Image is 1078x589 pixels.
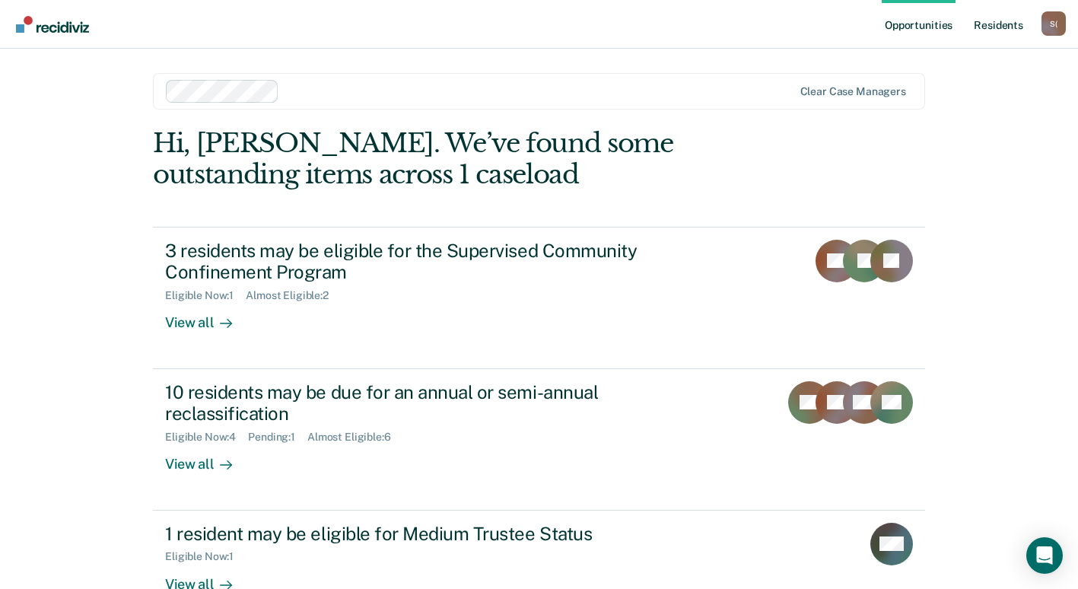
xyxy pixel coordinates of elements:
div: 1 resident may be eligible for Medium Trustee Status [165,523,699,545]
div: Hi, [PERSON_NAME]. We’ve found some outstanding items across 1 caseload [153,128,771,190]
div: View all [165,444,250,473]
div: Almost Eligible : 6 [307,431,403,444]
div: View all [165,302,250,332]
div: Pending : 1 [248,431,307,444]
a: 10 residents may be due for an annual or semi-annual reclassificationEligible Now:4Pending:1Almos... [153,369,925,511]
img: Recidiviz [16,16,89,33]
button: Profile dropdown button [1041,11,1066,36]
div: 10 residents may be due for an annual or semi-annual reclassification [165,381,699,425]
div: Open Intercom Messenger [1026,537,1063,574]
a: 3 residents may be eligible for the Supervised Community Confinement ProgramEligible Now:1Almost ... [153,227,925,369]
div: Almost Eligible : 2 [246,289,341,302]
div: Eligible Now : 1 [165,289,246,302]
div: 3 residents may be eligible for the Supervised Community Confinement Program [165,240,699,284]
div: Eligible Now : 1 [165,550,246,563]
div: S ( [1041,11,1066,36]
div: Eligible Now : 4 [165,431,248,444]
div: Clear case managers [800,85,906,98]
